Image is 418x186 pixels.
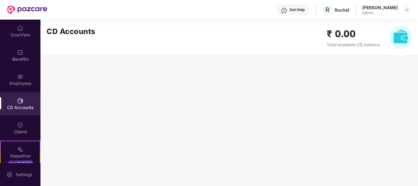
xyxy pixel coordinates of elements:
img: svg+xml;base64,PHN2ZyBpZD0iRW1wbG95ZWVzIiB4bWxucz0iaHR0cDovL3d3dy53My5vcmcvMjAwMC9zdmciIHdpZHRoPS... [17,74,23,80]
div: Admin [362,10,398,15]
h2: CD Accounts [47,26,96,37]
div: Settings [14,172,34,178]
h2: ₹ 0.00 [327,27,380,41]
div: Rucha1 [335,7,349,13]
div: [PERSON_NAME] [362,5,398,10]
img: New Pazcare Logo [7,6,47,14]
div: Stepathon [1,153,40,159]
img: svg+xml;base64,PHN2ZyBpZD0iSG9tZSIgeG1sbnM9Imh0dHA6Ly93d3cudzMub3JnLzIwMDAvc3ZnIiB3aWR0aD0iMjAiIG... [17,25,23,31]
img: svg+xml;base64,PHN2ZyBpZD0iRHJvcGRvd24tMzJ4MzIiIHhtbG5zPSJodHRwOi8vd3d3LnczLm9yZy8yMDAwL3N2ZyIgd2... [405,7,409,12]
img: svg+xml;base64,PHN2ZyBpZD0iSGVscC0zMngzMiIgeG1sbnM9Imh0dHA6Ly93d3cudzMub3JnLzIwMDAvc3ZnIiB3aWR0aD... [281,7,287,13]
div: New Challenge [7,161,33,165]
img: svg+xml;base64,PHN2ZyBpZD0iU2V0dGluZy0yMHgyMCIgeG1sbnM9Imh0dHA6Ly93d3cudzMub3JnLzIwMDAvc3ZnIiB3aW... [6,172,13,178]
img: svg+xml;base64,PHN2ZyB4bWxucz0iaHR0cDovL3d3dy53My5vcmcvMjAwMC9zdmciIHhtbG5zOnhsaW5rPSJodHRwOi8vd3... [389,26,412,49]
img: svg+xml;base64,PHN2ZyB4bWxucz0iaHR0cDovL3d3dy53My5vcmcvMjAwMC9zdmciIHdpZHRoPSIyMSIgaGVpZ2h0PSIyMC... [17,146,23,152]
div: Get Help [290,7,305,12]
span: R [325,6,329,13]
img: svg+xml;base64,PHN2ZyBpZD0iQ0RfQWNjb3VudHMiIGRhdGEtbmFtZT0iQ0QgQWNjb3VudHMiIHhtbG5zPSJodHRwOi8vd3... [17,98,23,104]
img: svg+xml;base64,PHN2ZyBpZD0iQ2xhaW0iIHhtbG5zPSJodHRwOi8vd3d3LnczLm9yZy8yMDAwL3N2ZyIgd2lkdGg9IjIwIi... [17,122,23,128]
span: Total available CD balance [327,42,380,47]
img: svg+xml;base64,PHN2ZyBpZD0iQmVuZWZpdHMiIHhtbG5zPSJodHRwOi8vd3d3LnczLm9yZy8yMDAwL3N2ZyIgd2lkdGg9Ij... [17,49,23,55]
